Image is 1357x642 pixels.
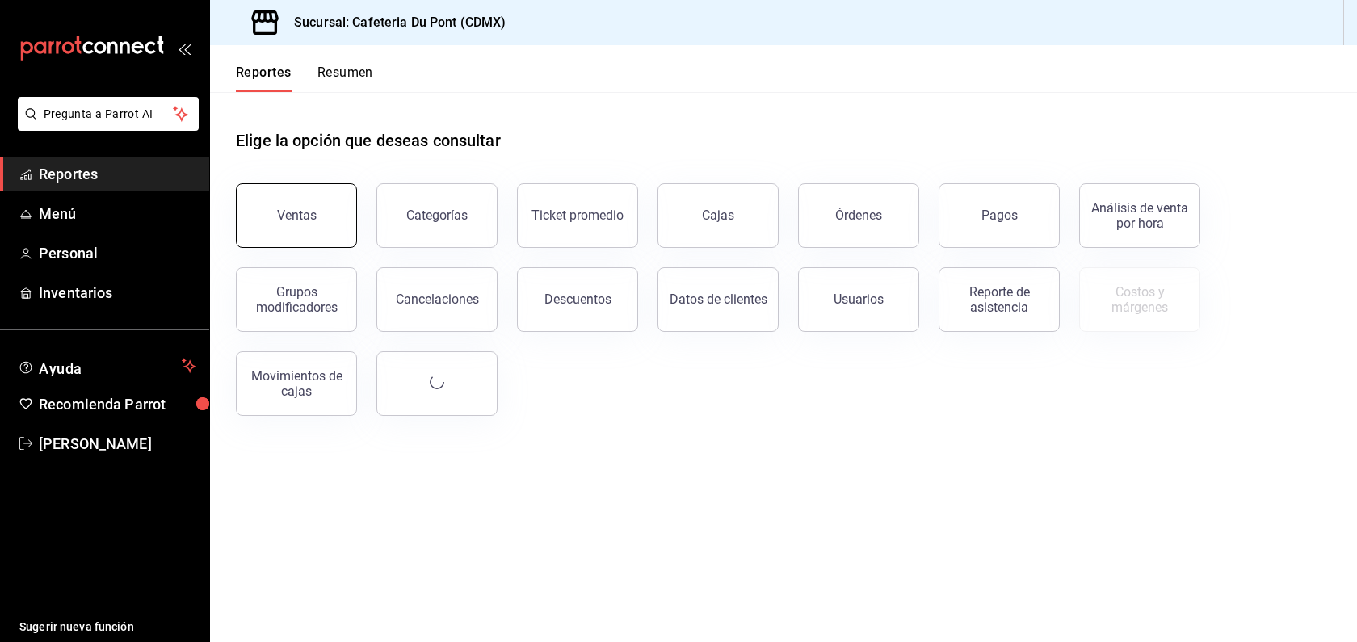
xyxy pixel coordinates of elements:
h3: Sucursal: Cafeteria Du Pont (CDMX) [281,13,506,32]
button: Cajas [657,183,779,248]
button: open_drawer_menu [178,42,191,55]
button: Datos de clientes [657,267,779,332]
span: Reportes [39,163,196,185]
div: Ventas [277,208,317,223]
button: Ticket promedio [517,183,638,248]
div: Datos de clientes [670,292,767,307]
button: Movimientos de cajas [236,351,357,416]
button: Órdenes [798,183,919,248]
button: Cancelaciones [376,267,498,332]
div: Ticket promedio [531,208,624,223]
div: Categorías [406,208,468,223]
span: Recomienda Parrot [39,393,196,415]
div: Movimientos de cajas [246,368,347,399]
div: Órdenes [835,208,882,223]
h1: Elige la opción que deseas consultar [236,128,501,153]
div: Cajas [702,208,734,223]
span: Ayuda [39,356,175,376]
button: Ventas [236,183,357,248]
button: Categorías [376,183,498,248]
button: Descuentos [517,267,638,332]
div: Usuarios [834,292,884,307]
div: Grupos modificadores [246,284,347,315]
div: navigation tabs [236,65,373,92]
button: Resumen [317,65,373,92]
span: Sugerir nueva función [19,619,196,636]
span: [PERSON_NAME] [39,433,196,455]
button: Contrata inventarios para ver este reporte [1079,267,1200,332]
button: Pagos [939,183,1060,248]
span: Inventarios [39,282,196,304]
div: Pagos [981,208,1018,223]
button: Reportes [236,65,292,92]
div: Análisis de venta por hora [1090,200,1190,231]
div: Cancelaciones [396,292,479,307]
div: Reporte de asistencia [949,284,1049,315]
button: Reporte de asistencia [939,267,1060,332]
button: Grupos modificadores [236,267,357,332]
div: Descuentos [544,292,611,307]
button: Pregunta a Parrot AI [18,97,199,131]
a: Pregunta a Parrot AI [11,117,199,134]
span: Personal [39,242,196,264]
button: Análisis de venta por hora [1079,183,1200,248]
button: Usuarios [798,267,919,332]
div: Costos y márgenes [1090,284,1190,315]
span: Pregunta a Parrot AI [44,106,174,123]
span: Menú [39,203,196,224]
